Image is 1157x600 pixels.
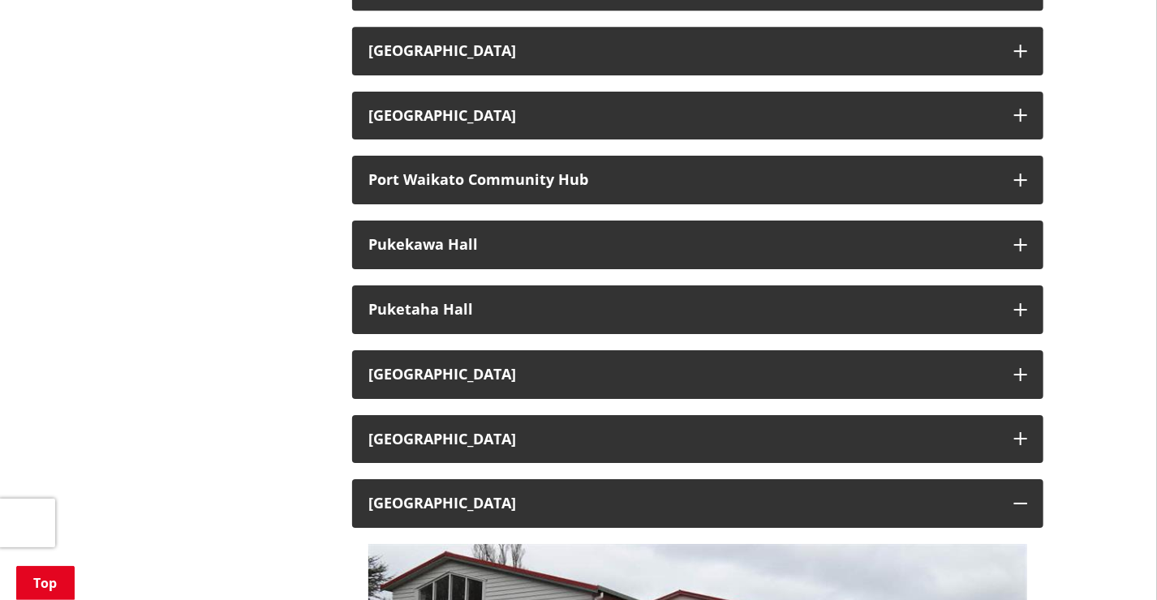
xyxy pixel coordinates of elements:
[368,43,998,59] h3: [GEOGRAPHIC_DATA]
[368,108,998,124] h3: [GEOGRAPHIC_DATA]
[368,172,998,188] h3: Port Waikato Community Hub
[352,285,1043,334] button: Puketaha Hall
[368,237,998,253] h3: Pukekawa Hall
[352,350,1043,399] button: [GEOGRAPHIC_DATA]
[352,221,1043,269] button: Pukekawa Hall
[368,302,998,318] h3: Puketaha Hall
[16,566,75,600] a: Top
[1082,532,1141,590] iframe: Messenger Launcher
[368,431,998,448] h3: [GEOGRAPHIC_DATA]
[352,27,1043,75] button: [GEOGRAPHIC_DATA]
[352,415,1043,464] button: [GEOGRAPHIC_DATA]
[352,92,1043,140] button: [GEOGRAPHIC_DATA]
[368,366,998,383] h3: [GEOGRAPHIC_DATA]
[352,156,1043,204] button: Port Waikato Community Hub
[368,495,998,512] h3: [GEOGRAPHIC_DATA]
[352,479,1043,528] button: [GEOGRAPHIC_DATA]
